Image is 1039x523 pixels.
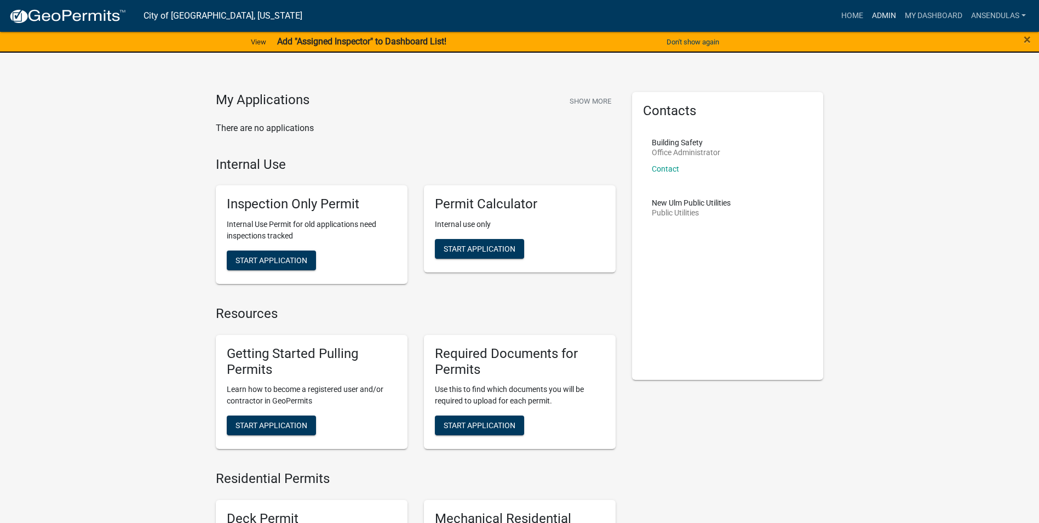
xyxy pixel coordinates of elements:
[435,219,605,230] p: Internal use only
[236,421,307,430] span: Start Application
[227,219,397,242] p: Internal Use Permit for old applications need inspections tracked
[227,196,397,212] h5: Inspection Only Permit
[227,251,316,270] button: Start Application
[652,209,731,217] p: Public Utilities
[1024,33,1031,46] button: Close
[216,157,616,173] h4: Internal Use
[652,164,679,173] a: Contact
[227,346,397,378] h5: Getting Started Pulling Permits
[565,92,616,110] button: Show More
[837,5,868,26] a: Home
[236,256,307,265] span: Start Application
[216,122,616,135] p: There are no applications
[143,7,302,25] a: City of [GEOGRAPHIC_DATA], [US_STATE]
[435,196,605,212] h5: Permit Calculator
[652,199,731,207] p: New Ulm Public Utilities
[277,36,446,47] strong: Add "Assigned Inspector" to Dashboard List!
[444,245,515,253] span: Start Application
[227,416,316,435] button: Start Application
[900,5,967,26] a: My Dashboard
[662,33,724,51] button: Don't show again
[435,346,605,378] h5: Required Documents for Permits
[967,5,1030,26] a: ansendulas
[216,471,616,487] h4: Residential Permits
[435,239,524,259] button: Start Application
[444,421,515,430] span: Start Application
[643,103,813,119] h5: Contacts
[652,149,720,156] p: Office Administrator
[868,5,900,26] a: Admin
[246,33,271,51] a: View
[435,416,524,435] button: Start Application
[216,306,616,322] h4: Resources
[1024,32,1031,47] span: ×
[435,384,605,407] p: Use this to find which documents you will be required to upload for each permit.
[652,139,720,146] p: Building Safety
[216,92,309,109] h4: My Applications
[227,384,397,407] p: Learn how to become a registered user and/or contractor in GeoPermits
